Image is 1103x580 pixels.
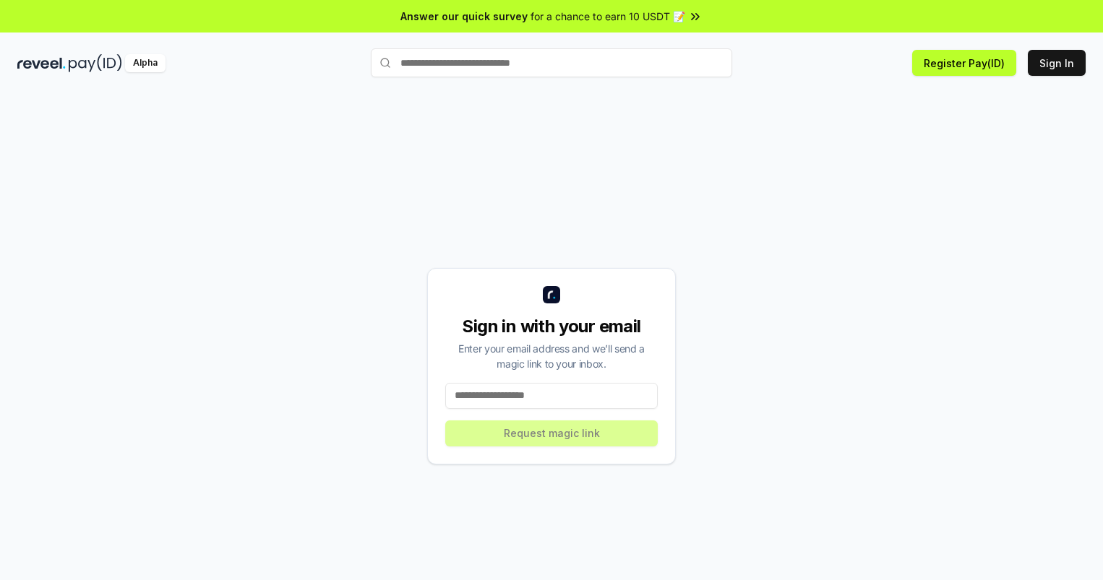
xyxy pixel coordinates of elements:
span: Answer our quick survey [400,9,528,24]
img: pay_id [69,54,122,72]
button: Sign In [1028,50,1086,76]
span: for a chance to earn 10 USDT 📝 [531,9,685,24]
div: Alpha [125,54,166,72]
img: logo_small [543,286,560,303]
button: Register Pay(ID) [912,50,1016,76]
div: Enter your email address and we’ll send a magic link to your inbox. [445,341,658,371]
div: Sign in with your email [445,315,658,338]
img: reveel_dark [17,54,66,72]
